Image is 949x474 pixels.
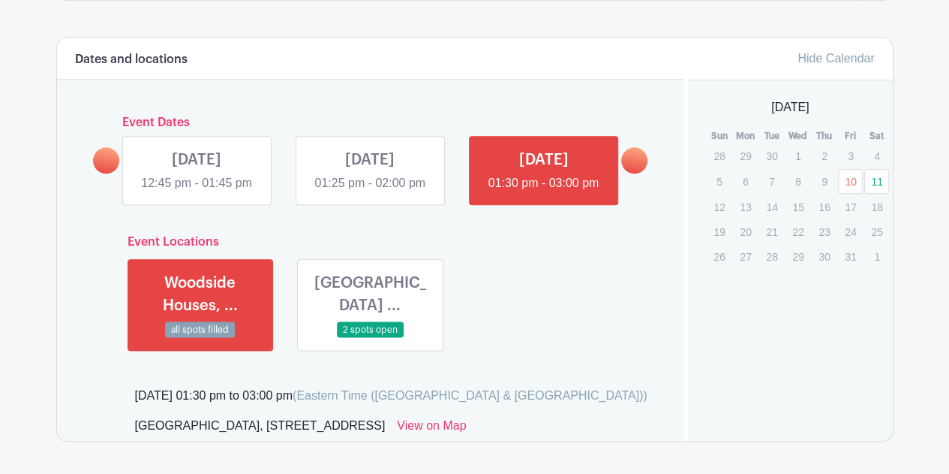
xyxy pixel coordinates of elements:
p: 29 [785,245,810,268]
p: 4 [864,144,889,168]
th: Thu [811,128,837,143]
div: [GEOGRAPHIC_DATA], [STREET_ADDRESS] [135,417,386,441]
h6: Event Locations [116,235,626,249]
a: 10 [838,169,863,194]
th: Wed [785,128,811,143]
p: 21 [759,220,784,243]
p: 29 [733,144,758,168]
th: Sat [863,128,890,143]
p: 13 [733,195,758,219]
p: 17 [838,195,863,219]
p: 18 [864,195,889,219]
p: 12 [707,195,731,219]
th: Tue [758,128,785,143]
p: 26 [707,245,731,268]
a: View on Map [397,417,466,441]
p: 30 [812,245,836,268]
h6: Event Dates [119,116,622,130]
h6: Dates and locations [75,53,188,67]
p: 8 [785,170,810,193]
a: 11 [864,169,889,194]
p: 2 [812,144,836,168]
p: 9 [812,170,836,193]
p: 23 [812,220,836,243]
span: (Eastern Time ([GEOGRAPHIC_DATA] & [GEOGRAPHIC_DATA])) [293,389,647,402]
p: 24 [838,220,863,243]
p: 28 [707,144,731,168]
p: 20 [733,220,758,243]
th: Mon [732,128,758,143]
p: 22 [785,220,810,243]
p: 31 [838,245,863,268]
p: 27 [733,245,758,268]
p: 14 [759,195,784,219]
th: Sun [706,128,732,143]
p: 25 [864,220,889,243]
p: 7 [759,170,784,193]
div: [DATE] 01:30 pm to 03:00 pm [135,387,647,405]
p: 1 [785,144,810,168]
p: 16 [812,195,836,219]
th: Fri [837,128,863,143]
p: 6 [733,170,758,193]
p: 28 [759,245,784,268]
p: 1 [864,245,889,268]
p: 19 [707,220,731,243]
span: [DATE] [771,98,809,116]
p: 5 [707,170,731,193]
p: 30 [759,144,784,168]
p: 15 [785,195,810,219]
p: 3 [838,144,863,168]
a: Hide Calendar [797,52,874,65]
